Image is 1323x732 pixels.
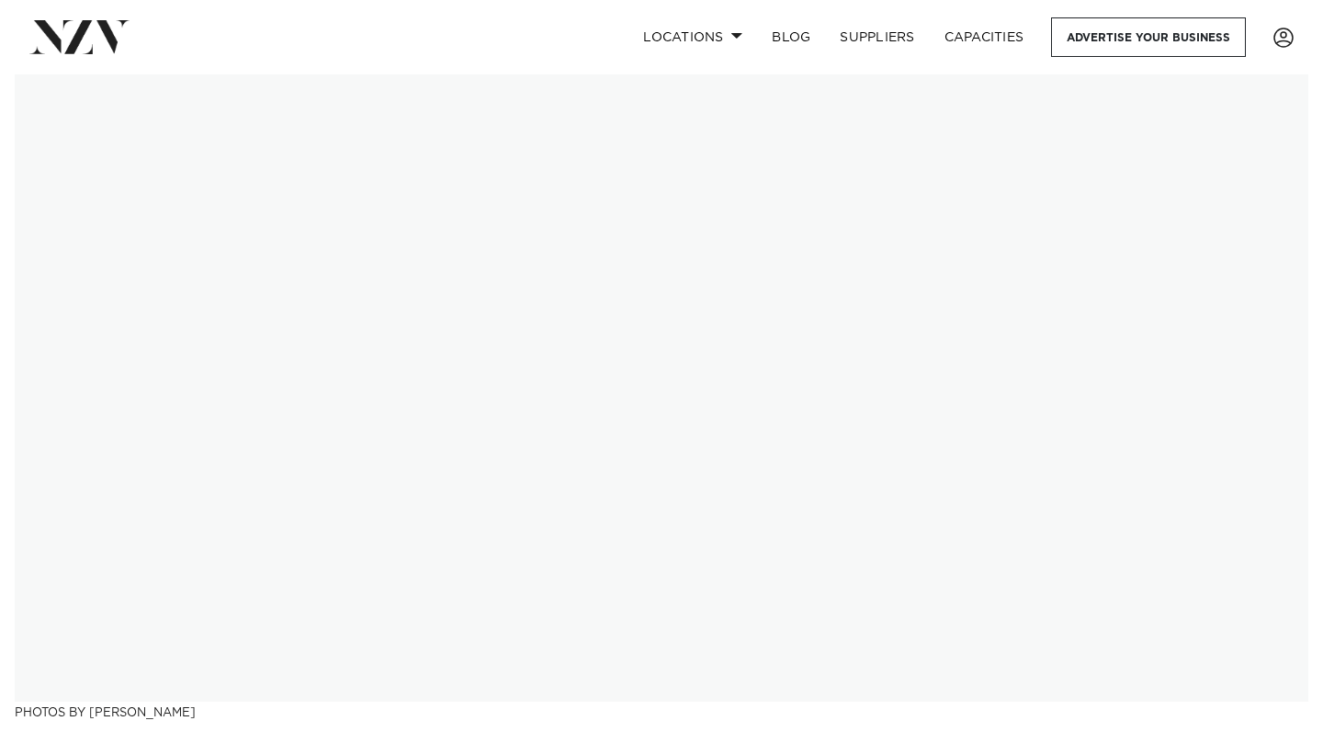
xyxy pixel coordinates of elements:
[825,17,929,57] a: SUPPLIERS
[1051,17,1246,57] a: Advertise your business
[15,702,1308,721] h3: Photos by [PERSON_NAME]
[29,20,130,53] img: nzv-logo.png
[930,17,1039,57] a: Capacities
[757,17,825,57] a: BLOG
[628,17,757,57] a: Locations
